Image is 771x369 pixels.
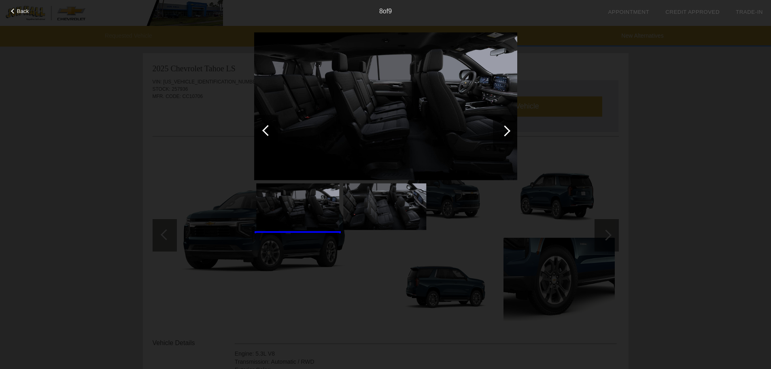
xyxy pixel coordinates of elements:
[736,9,763,15] a: Trade-In
[665,9,720,15] a: Credit Approved
[254,32,517,180] img: 8.jpg
[608,9,649,15] a: Appointment
[256,183,339,230] img: 8.jpg
[17,8,29,14] span: Back
[379,8,383,15] span: 8
[343,183,426,230] img: 9.jpg
[388,8,392,15] span: 9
